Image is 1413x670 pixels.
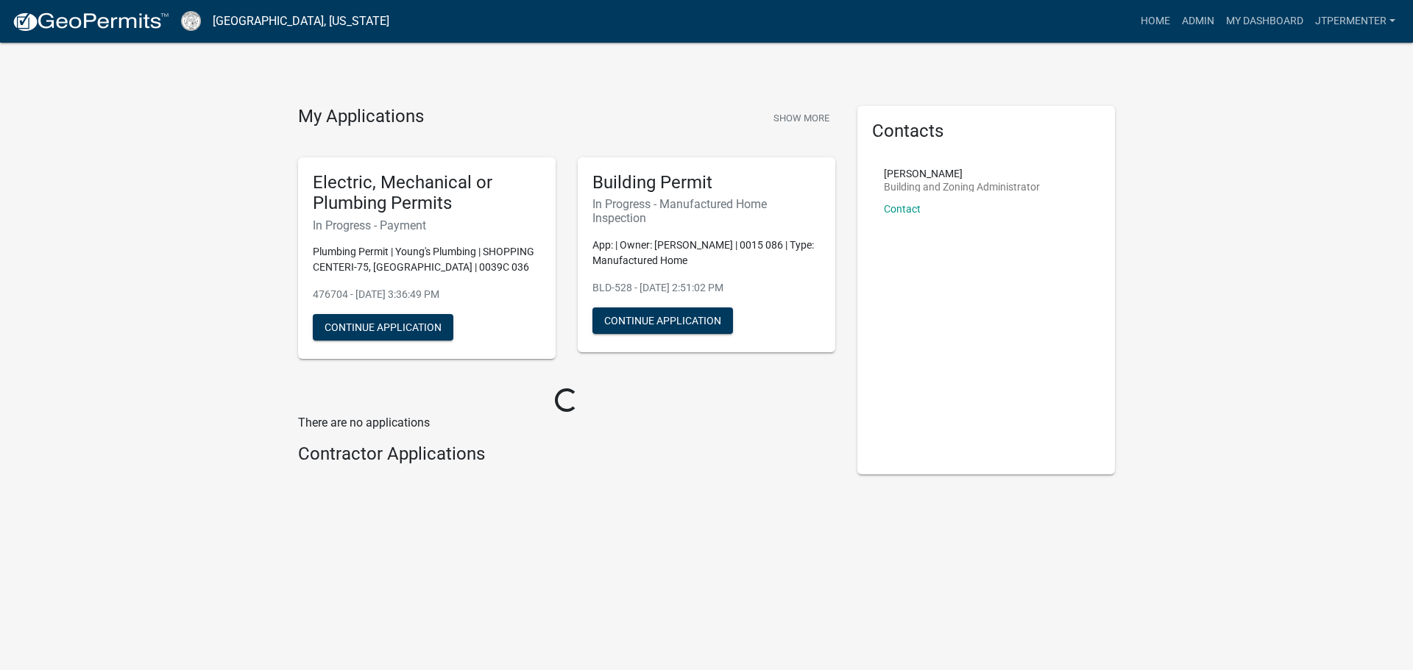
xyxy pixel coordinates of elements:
[298,106,424,128] h4: My Applications
[884,203,921,215] a: Contact
[884,182,1040,192] p: Building and Zoning Administrator
[592,307,733,334] button: Continue Application
[1176,7,1220,35] a: Admin
[884,168,1040,179] p: [PERSON_NAME]
[313,287,541,302] p: 476704 - [DATE] 3:36:49 PM
[592,172,821,193] h5: Building Permit
[313,218,541,232] h6: In Progress - Payment
[313,244,541,275] p: Plumbing Permit | Young's Plumbing | SHOPPING CENTERI-75, [GEOGRAPHIC_DATA] | 0039C 036
[298,414,835,432] p: There are no applications
[768,106,835,130] button: Show More
[1135,7,1176,35] a: Home
[313,172,541,215] h5: Electric, Mechanical or Plumbing Permits
[298,443,835,471] wm-workflow-list-section: Contractor Applications
[313,314,453,341] button: Continue Application
[298,443,835,465] h4: Contractor Applications
[592,238,821,268] p: App: | Owner: [PERSON_NAME] | 0015 086 | Type: Manufactured Home
[1220,7,1309,35] a: My Dashboard
[592,197,821,225] h6: In Progress - Manufactured Home Inspection
[1309,7,1401,35] a: jtpermenter
[872,121,1100,142] h5: Contacts
[213,9,389,34] a: [GEOGRAPHIC_DATA], [US_STATE]
[181,11,201,31] img: Cook County, Georgia
[592,280,821,296] p: BLD-528 - [DATE] 2:51:02 PM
